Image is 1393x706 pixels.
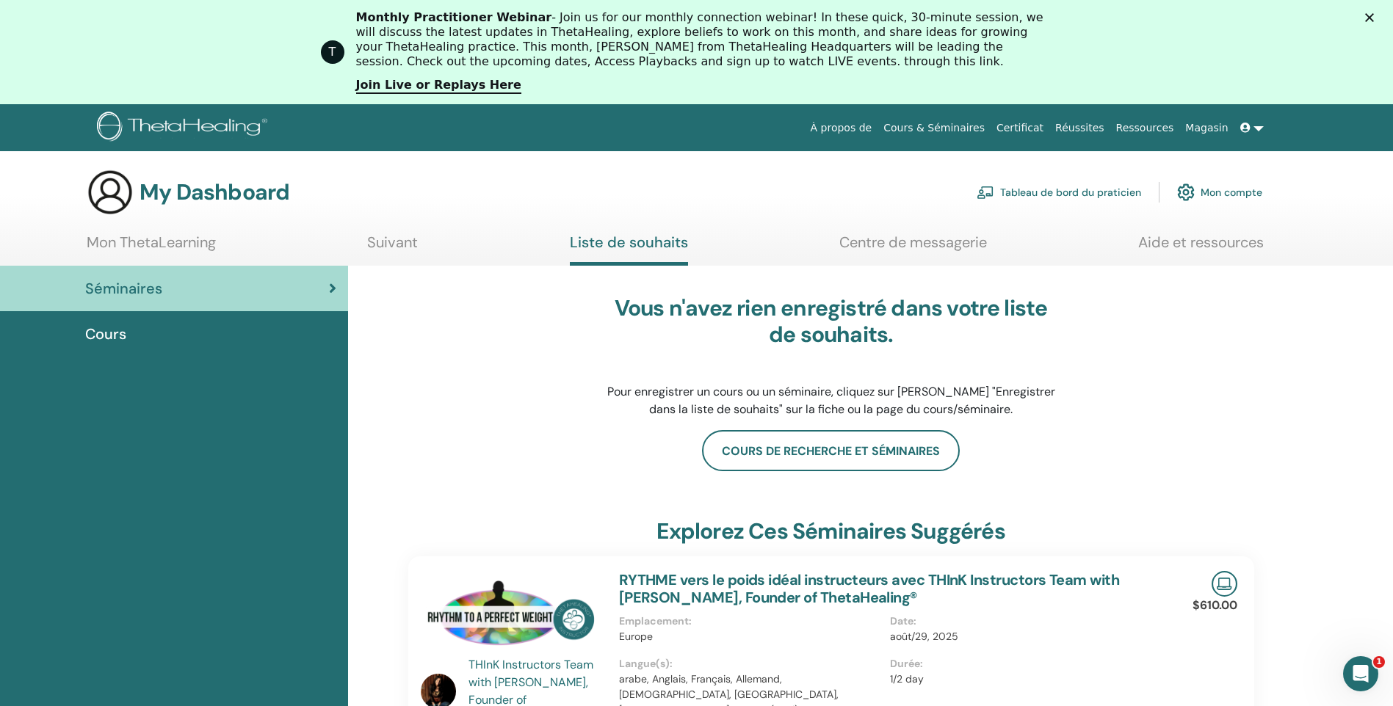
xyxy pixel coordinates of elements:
[1138,233,1264,262] a: Aide et ressources
[702,430,960,471] a: Cours de recherche et séminaires
[87,233,216,262] a: Mon ThetaLearning
[1110,114,1180,142] a: Ressources
[890,656,1152,672] p: Durée :
[356,78,521,94] a: Join Live or Replays Here
[367,233,418,262] a: Suivant
[619,614,881,629] p: Emplacement :
[1177,176,1262,208] a: Mon compte
[570,233,688,266] a: Liste de souhaits
[1365,13,1380,22] div: Fermer
[140,179,289,205] h3: My Dashboard
[656,518,1005,545] h3: Explorez ces séminaires suggérés
[1179,114,1234,142] a: Magasin
[600,295,1063,348] h3: Vous n'avez rien enregistré dans votre liste de souhaits.
[619,570,1120,607] a: RYTHME vers le poids idéal instructeurs avec THInK Instructors Team with [PERSON_NAME], Founder o...
[85,323,126,345] span: Cours
[839,233,987,262] a: Centre de messagerie
[1343,656,1378,691] iframe: Intercom live chat
[421,571,601,660] img: RYTHME vers le poids idéal instructeurs
[600,383,1063,418] p: Pour enregistrer un cours ou un séminaire, cliquez sur [PERSON_NAME] "Enregistrer dans la liste d...
[356,10,1049,69] div: - Join us for our monthly connection webinar! In these quick, 30-minute session, we will discuss ...
[85,277,162,299] span: Séminaires
[977,176,1141,208] a: Tableau de bord du praticien
[805,114,878,142] a: À propos de
[619,629,881,644] p: Europe
[1373,656,1385,668] span: 1
[356,10,552,24] b: Monthly Practitioner Webinar
[890,629,1152,644] p: août/29, 2025
[991,114,1049,142] a: Certificat
[878,114,991,142] a: Cours & Séminaires
[1049,114,1110,142] a: Réussites
[1177,180,1195,205] img: cog.svg
[87,169,134,216] img: generic-user-icon.jpg
[890,672,1152,687] p: 1/2 day
[977,186,994,199] img: chalkboard-teacher.svg
[1193,597,1237,614] p: $610.00
[619,656,881,672] p: Langue(s) :
[97,112,272,145] img: logo.png
[890,614,1152,629] p: Date :
[321,40,344,64] div: Profile image for ThetaHealing
[1212,571,1237,597] img: Live Online Seminar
